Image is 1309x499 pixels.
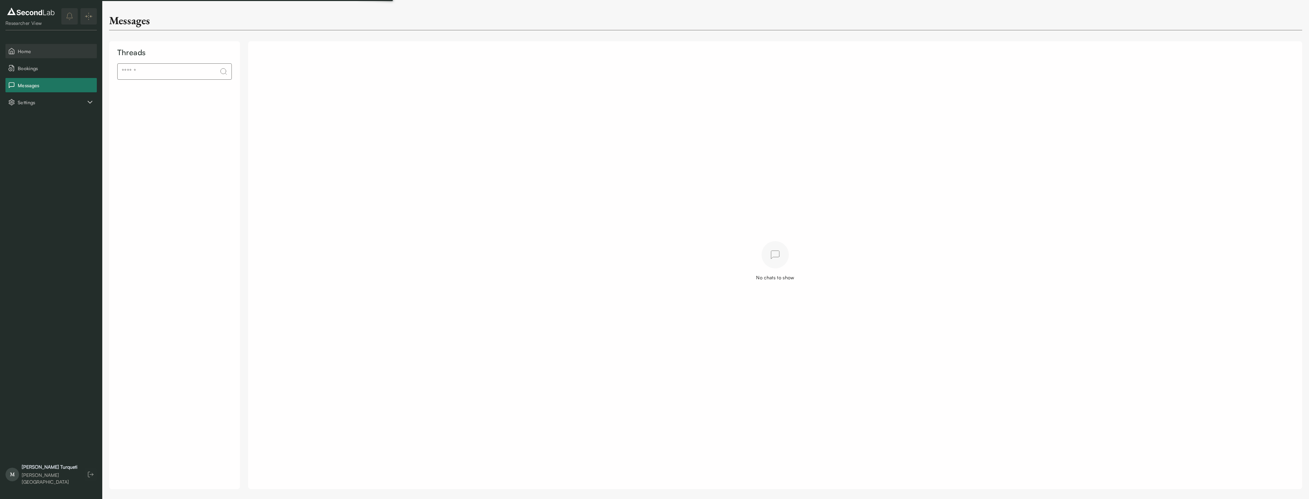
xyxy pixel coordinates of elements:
button: Bookings [5,61,97,75]
span: Messages [18,82,94,89]
button: Home [5,44,97,58]
button: Log out [85,468,97,481]
span: Home [18,48,94,55]
span: Settings [18,99,86,106]
button: Settings [5,95,97,109]
img: empty [762,241,789,268]
div: Threads [117,47,232,58]
button: notifications [61,8,78,25]
div: No chats to show [756,274,794,281]
img: logo [5,6,56,17]
div: [PERSON_NAME][GEOGRAPHIC_DATA] [22,472,78,485]
div: [PERSON_NAME] Turqueti [22,464,78,470]
span: Bookings [18,65,94,72]
div: Settings sub items [5,95,97,109]
div: Messages [109,14,150,27]
button: Messages [5,78,97,92]
button: Expand/Collapse sidebar [80,8,97,25]
span: M [5,468,19,481]
div: Researcher View [5,20,56,27]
